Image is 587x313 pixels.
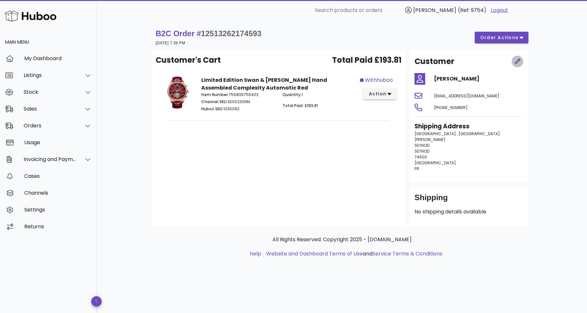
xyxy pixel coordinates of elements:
[24,190,92,196] div: Channels
[372,250,442,257] a: Service Terms & Conditions
[24,223,92,230] div: Returns
[434,105,468,110] span: [PHONE_NUMBER]
[415,143,429,148] span: SEYNOD
[434,93,499,99] span: [EMAIL_ADDRESS][DOMAIN_NAME]
[415,56,454,67] h2: Customer
[415,122,523,131] h3: Shipping Address
[415,148,429,154] span: SEYNOD
[201,76,327,92] strong: Limited Edition Swan & [PERSON_NAME] Hand Assembled Complexity Automatic Red
[5,9,56,23] img: Huboo Logo
[264,250,442,258] li: and
[332,54,402,66] span: Total Paid £193.81
[156,41,185,45] small: [DATE] 7:38 PM
[415,192,523,208] div: Shipping
[24,173,92,179] div: Cases
[156,54,221,66] span: Customer's Cart
[250,250,261,257] a: help
[24,55,92,61] div: My Dashboard
[415,208,523,216] p: No shipping details available
[201,92,229,97] span: Item Number:
[201,99,227,104] span: Channel SKU:
[365,76,393,84] span: withhuboo
[24,139,92,146] div: Usage
[413,6,456,14] span: [PERSON_NAME]
[266,250,363,257] a: Website and Dashboard Terms of Use
[24,89,76,95] div: Stock
[24,72,76,78] div: Listings
[201,92,275,98] p: 756839756402
[458,6,486,14] span: (Ref: 9754)
[415,131,500,142] span: [GEOGRAPHIC_DATA] , [GEOGRAPHIC_DATA][PERSON_NAME]
[491,6,508,14] a: Logout
[24,123,76,129] div: Orders
[415,160,456,166] span: [GEOGRAPHIC_DATA]
[201,106,275,112] p: 1036092
[415,154,427,160] span: 74600
[201,29,261,38] span: 12513262174593
[201,99,275,105] p: SE00230NM
[24,207,92,213] div: Settings
[368,91,386,97] span: action
[363,88,396,100] button: action
[282,92,356,98] p: 1
[480,34,519,41] span: order actions
[157,236,527,243] p: All Rights Reserved. Copyright 2025 - [DOMAIN_NAME]
[282,103,318,108] span: Total Paid: £193.81
[24,156,76,162] div: Invoicing and Payments
[282,92,302,97] span: Quantity:
[434,75,523,83] h4: [PERSON_NAME]
[161,76,194,109] img: Product Image
[156,29,261,38] strong: B2C Order #
[415,166,419,171] span: FR
[475,32,528,43] button: order actions
[201,106,223,112] span: Huboo SKU:
[24,106,76,112] div: Sales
